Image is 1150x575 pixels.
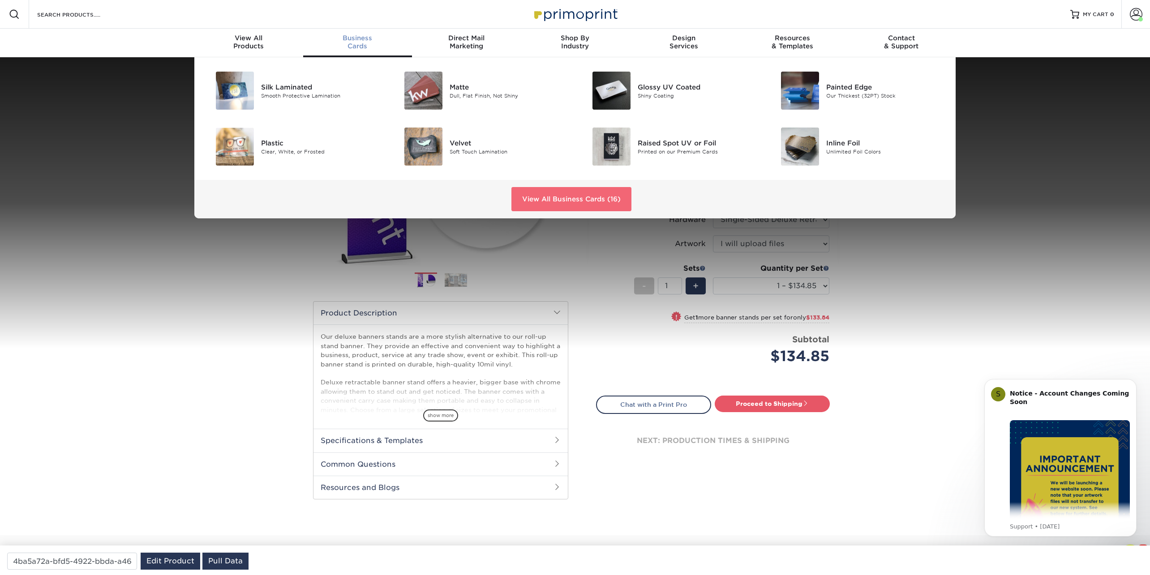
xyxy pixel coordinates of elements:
[216,72,254,110] img: Silk Laminated Business Cards
[1083,11,1108,18] span: MY CART
[141,553,200,570] a: Edit Product
[971,366,1150,551] iframe: Intercom notifications message
[847,29,956,57] a: Contact& Support
[412,34,521,50] div: Marketing
[592,72,631,110] img: Glossy UV Coated Business Cards
[412,29,521,57] a: Direct MailMarketing
[194,29,303,57] a: View AllProducts
[592,128,631,166] img: Raised Spot UV or Foil Business Cards
[313,429,568,452] h2: Specifications & Templates
[313,452,568,476] h2: Common Questions
[450,138,568,148] div: Velvet
[261,138,380,148] div: Plastic
[36,9,124,20] input: SEARCH PRODUCTS.....
[450,82,568,92] div: Matte
[738,29,847,57] a: Resources& Templates
[781,72,819,110] img: Painted Edge Business Cards
[194,34,303,50] div: Products
[321,332,561,423] p: Our deluxe banners stands are a more stylish alternative to our roll-up stand banner. They provid...
[629,29,738,57] a: DesignServices
[596,414,830,468] div: next: production times & shipping
[1120,545,1141,566] iframe: Intercom live chat
[826,92,945,99] div: Our Thickest (32PT) Stock
[394,124,569,169] a: Velvet Business Cards Velvet Soft Touch Lamination
[194,34,303,42] span: View All
[638,148,756,155] div: Printed on our Premium Cards
[826,82,945,92] div: Painted Edge
[530,4,620,24] img: Primoprint
[1110,11,1114,17] span: 0
[582,124,757,169] a: Raised Spot UV or Foil Business Cards Raised Spot UV or Foil Printed on our Premium Cards
[521,34,630,42] span: Shop By
[847,34,956,42] span: Contact
[638,138,756,148] div: Raised Spot UV or Foil
[216,128,254,166] img: Plastic Business Cards
[511,187,631,211] a: View All Business Cards (16)
[770,68,945,113] a: Painted Edge Business Cards Painted Edge Our Thickest (32PT) Stock
[738,34,847,50] div: & Templates
[303,34,412,42] span: Business
[629,34,738,50] div: Services
[261,148,380,155] div: Clear, White, or Frosted
[826,138,945,148] div: Inline Foil
[770,124,945,169] a: Inline Foil Business Cards Inline Foil Unlimited Foil Colors
[423,409,458,422] span: show more
[582,68,757,113] a: Glossy UV Coated Business Cards Glossy UV Coated Shiny Coating
[638,82,756,92] div: Glossy UV Coated
[404,72,442,110] img: Matte Business Cards
[303,29,412,57] a: BusinessCards
[261,82,380,92] div: Silk Laminated
[596,396,711,413] a: Chat with a Print Pro
[205,68,380,113] a: Silk Laminated Business Cards Silk Laminated Smooth Protective Lamination
[826,148,945,155] div: Unlimited Foil Colors
[450,148,568,155] div: Soft Touch Lamination
[781,128,819,166] img: Inline Foil Business Cards
[521,29,630,57] a: Shop ByIndustry
[313,476,568,499] h2: Resources and Blogs
[638,92,756,99] div: Shiny Coating
[521,34,630,50] div: Industry
[412,34,521,42] span: Direct Mail
[720,345,829,367] div: $134.85
[1138,545,1148,552] span: 10
[738,34,847,42] span: Resources
[202,553,249,570] a: Pull Data
[394,68,569,113] a: Matte Business Cards Matte Dull, Flat Finish, Not Shiny
[847,34,956,50] div: & Support
[404,128,442,166] img: Velvet Business Cards
[629,34,738,42] span: Design
[450,92,568,99] div: Dull, Flat Finish, Not Shiny
[303,34,412,50] div: Cards
[205,124,380,169] a: Plastic Business Cards Plastic Clear, White, or Frosted
[261,92,380,99] div: Smooth Protective Lamination
[715,396,830,412] a: Proceed to Shipping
